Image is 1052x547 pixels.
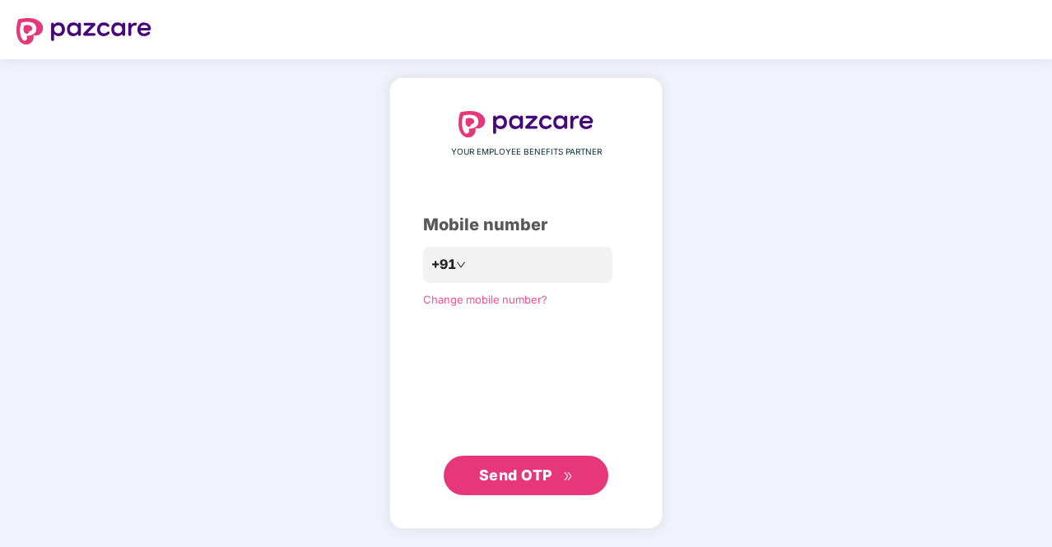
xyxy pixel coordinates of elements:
[479,466,552,484] span: Send OTP
[423,212,629,238] div: Mobile number
[451,146,602,159] span: YOUR EMPLOYEE BENEFITS PARTNER
[563,471,574,482] span: double-right
[444,456,608,495] button: Send OTPdouble-right
[16,18,151,44] img: logo
[456,260,466,270] span: down
[431,254,456,275] span: +91
[459,111,593,137] img: logo
[423,293,547,306] a: Change mobile number?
